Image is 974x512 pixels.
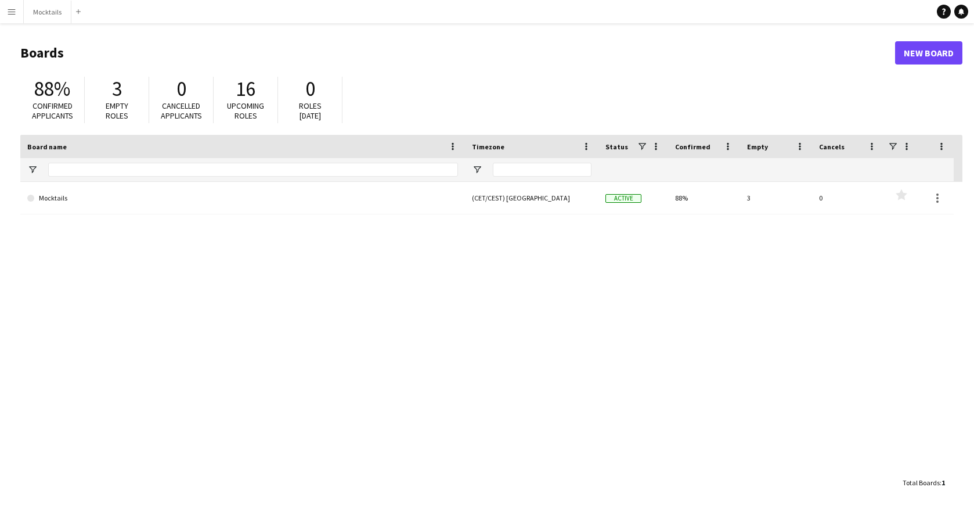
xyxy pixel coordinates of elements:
button: Open Filter Menu [472,164,482,175]
span: 3 [112,76,122,102]
span: 0 [176,76,186,102]
span: Confirmed [675,142,710,151]
div: 3 [740,182,812,214]
h1: Boards [20,44,895,62]
a: New Board [895,41,962,65]
span: Empty [747,142,768,151]
span: Timezone [472,142,504,151]
div: : [903,471,945,494]
span: Board name [27,142,67,151]
span: 1 [941,478,945,487]
div: 0 [812,182,884,214]
span: Empty roles [106,101,128,121]
span: Total Boards [903,478,940,487]
span: Confirmed applicants [32,101,73,121]
button: Open Filter Menu [27,164,38,175]
a: Mocktails [27,182,458,214]
span: 88% [34,76,70,102]
span: Cancelled applicants [161,101,202,121]
span: Upcoming roles [227,101,264,121]
input: Timezone Filter Input [493,163,591,177]
span: Cancels [819,142,845,151]
span: Status [605,142,628,151]
span: 16 [236,76,255,102]
div: 88% [668,182,740,214]
span: 0 [305,76,315,102]
input: Board name Filter Input [48,163,458,177]
span: Active [605,194,641,203]
div: (CET/CEST) [GEOGRAPHIC_DATA] [465,182,598,214]
span: Roles [DATE] [299,101,322,121]
button: Mocktails [24,1,71,23]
